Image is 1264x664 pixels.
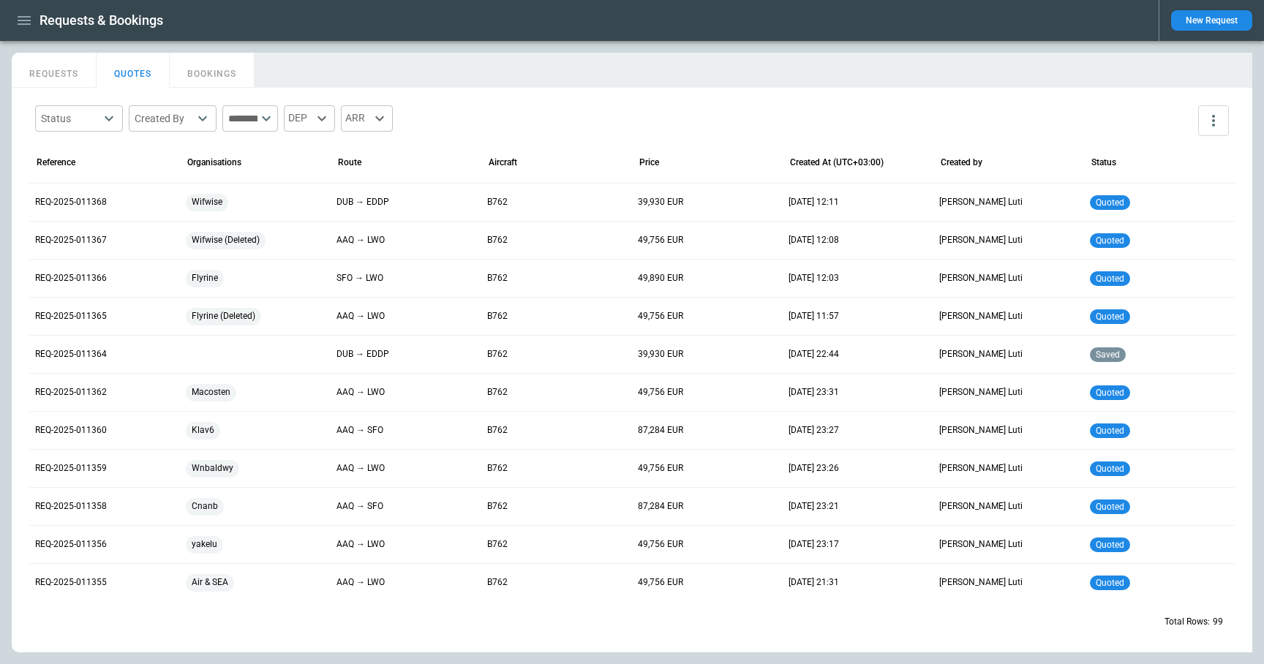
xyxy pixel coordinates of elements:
div: Status [41,111,99,126]
span: quoted [1093,235,1127,246]
span: Air & SEA [186,564,234,601]
p: AAQ → LWO [336,462,385,475]
p: B762 [487,462,508,475]
p: Total Rows: [1165,616,1210,628]
p: 15/09/25 12:08 [789,234,839,246]
span: quoted [1093,388,1127,398]
span: quoted [1093,197,1127,208]
span: quoted [1093,578,1127,588]
p: B762 [487,272,508,284]
p: [PERSON_NAME] Luti [939,500,1023,513]
span: Flyrine (Deleted) [186,298,261,335]
button: BOOKINGS [170,53,255,88]
p: B762 [487,500,508,513]
p: B762 [487,576,508,589]
span: Wifwise (Deleted) [186,222,266,259]
p: [PERSON_NAME] Luti [939,196,1023,208]
p: 15/09/25 12:03 [789,272,839,284]
p: 49,890 EUR [638,272,683,284]
p: 15/09/25 11:57 [789,310,839,322]
p: 11/09/25 23:27 [789,424,839,437]
p: B762 [487,538,508,551]
p: [PERSON_NAME] Luti [939,462,1023,475]
span: Cnanb [186,488,224,525]
div: ARR [341,105,393,132]
p: 99 [1213,616,1223,628]
p: REQ-2025-011368 [35,196,107,208]
p: [PERSON_NAME] Luti [939,538,1023,551]
p: AAQ → LWO [336,576,385,589]
p: 39,930 EUR [638,196,683,208]
span: saved [1093,350,1123,360]
div: Created At (UTC+03:00) [790,157,884,167]
p: REQ-2025-011358 [35,500,107,513]
p: [PERSON_NAME] Luti [939,234,1023,246]
div: Reference [37,157,75,167]
div: Aircraft [489,157,517,167]
span: quoted [1093,464,1127,474]
p: AAQ → LWO [336,538,385,551]
p: DUB → EDDP [336,196,389,208]
p: REQ-2025-011360 [35,424,107,437]
div: Organisations [187,157,241,167]
p: 49,756 EUR [638,576,683,589]
p: SFO → LWO [336,272,383,284]
p: [PERSON_NAME] Luti [939,348,1023,361]
p: [PERSON_NAME] Luti [939,576,1023,589]
p: 11/09/25 23:21 [789,500,839,513]
p: REQ-2025-011355 [35,576,107,589]
p: REQ-2025-011356 [35,538,107,551]
button: New Request [1171,10,1252,31]
span: quoted [1093,426,1127,436]
p: AAQ → SFO [336,500,383,513]
div: DEP [284,105,335,132]
span: Macosten [186,374,236,411]
p: REQ-2025-011367 [35,234,107,246]
p: 39,930 EUR [638,348,683,361]
button: REQUESTS [12,53,97,88]
p: 87,284 EUR [638,500,683,513]
p: DUB → EDDP [336,348,389,361]
p: B762 [487,386,508,399]
div: Status [1091,157,1116,167]
p: REQ-2025-011364 [35,348,107,361]
p: B762 [487,234,508,246]
div: Price [639,157,659,167]
span: Klav6 [186,412,220,449]
p: [PERSON_NAME] Luti [939,310,1023,322]
p: B762 [487,348,508,361]
p: AAQ → LWO [336,234,385,246]
p: 49,756 EUR [638,234,683,246]
span: quoted [1093,502,1127,512]
p: 49,756 EUR [638,462,683,475]
button: more [1198,105,1229,136]
p: [PERSON_NAME] Luti [939,272,1023,284]
p: 11/09/25 23:26 [789,462,839,475]
p: B762 [487,196,508,208]
p: REQ-2025-011359 [35,462,107,475]
p: 49,756 EUR [638,538,683,551]
p: REQ-2025-011365 [35,310,107,322]
p: 49,756 EUR [638,386,683,399]
span: quoted [1093,312,1127,322]
p: 49,756 EUR [638,310,683,322]
div: Created by [941,157,982,167]
span: Wifwise [186,184,228,221]
p: 15/09/25 12:11 [789,196,839,208]
span: Flyrine [186,260,224,297]
p: REQ-2025-011366 [35,272,107,284]
span: yakelu [186,526,223,563]
p: 11/09/25 23:31 [789,386,839,399]
p: REQ-2025-011362 [35,386,107,399]
p: 87,284 EUR [638,424,683,437]
p: B762 [487,310,508,322]
span: Wnbaldwy [186,450,239,487]
p: B762 [487,424,508,437]
p: [PERSON_NAME] Luti [939,386,1023,399]
p: AAQ → LWO [336,310,385,322]
span: quoted [1093,273,1127,284]
p: 12/09/25 22:44 [789,348,839,361]
p: [PERSON_NAME] Luti [939,424,1023,437]
div: Route [338,157,361,167]
p: 11/09/25 23:17 [789,538,839,551]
